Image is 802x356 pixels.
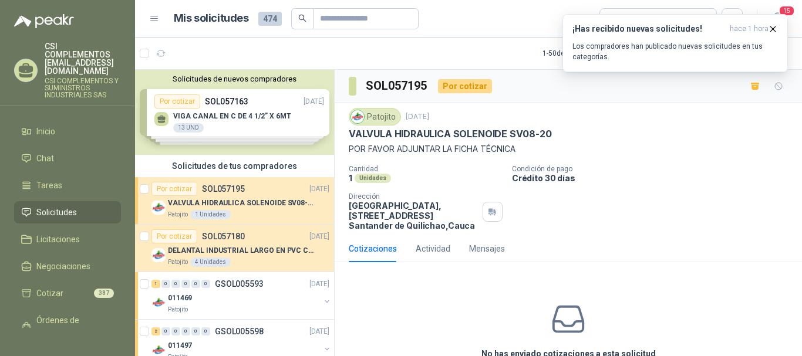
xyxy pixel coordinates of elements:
[14,14,74,28] img: Logo peakr
[14,201,121,223] a: Solicitudes
[181,327,190,335] div: 0
[168,198,314,209] p: VALVULA HIDRAULICA SOLENOIDE SV08-20
[607,12,632,25] div: Todas
[14,147,121,169] a: Chat
[168,245,314,256] p: DELANTAL INDUSTRIAL LARGO EN PVC COLOR AMARILLO
[767,8,788,29] button: 15
[14,174,121,196] a: Tareas
[36,287,63,300] span: Cotizar
[202,232,245,240] p: SOL057180
[355,174,391,183] div: Unidades
[14,228,121,250] a: Licitaciones
[406,111,429,123] p: [DATE]
[140,74,329,83] button: Solicitudes de nuevos compradores
[135,177,334,225] a: Por cotizarSOL057195[DATE] Company LogoVALVULA HIDRAULICA SOLENOIDE SV08-20Patojito1 Unidades
[298,14,306,22] span: search
[309,326,329,337] p: [DATE]
[181,280,190,288] div: 0
[168,293,192,304] p: 011469
[171,280,180,288] div: 0
[309,231,329,242] p: [DATE]
[349,201,478,230] p: [GEOGRAPHIC_DATA], [STREET_ADDRESS] Santander de Quilichao , Cauca
[191,327,200,335] div: 0
[45,77,121,99] p: CSI COMPLEMENTOS Y SUMINISTROS INDUSTRIALES SAS
[36,314,110,340] span: Órdenes de Compra
[258,12,282,26] span: 474
[36,233,80,246] span: Licitaciones
[512,173,797,183] p: Crédito 30 días
[191,280,200,288] div: 0
[438,79,492,93] div: Por cotizar
[215,327,264,335] p: GSOL005598
[416,242,450,255] div: Actividad
[151,229,197,243] div: Por cotizar
[161,280,170,288] div: 0
[730,24,769,34] span: hace 1 hora
[14,120,121,143] a: Inicio
[309,184,329,195] p: [DATE]
[94,289,114,298] span: 387
[349,192,478,201] p: Dirección
[168,340,192,351] p: 011497
[349,143,788,155] p: POR FAVOR ADJUNTAR LA FICHA TÉCNICA
[151,201,166,215] img: Company Logo
[512,165,797,173] p: Condición de pago
[190,257,231,267] div: 4 Unidades
[36,152,54,165] span: Chat
[174,10,249,27] h1: Mis solicitudes
[572,41,778,62] p: Los compradores han publicado nuevas solicitudes en tus categorías.
[151,327,160,335] div: 2
[151,248,166,262] img: Company Logo
[14,282,121,304] a: Cotizar387
[36,125,55,138] span: Inicio
[779,5,795,16] span: 15
[202,185,245,193] p: SOL057195
[171,327,180,335] div: 0
[349,173,352,183] p: 1
[351,110,364,123] img: Company Logo
[14,255,121,277] a: Negociaciones
[135,225,334,272] a: Por cotizarSOL057180[DATE] Company LogoDELANTAL INDUSTRIAL LARGO EN PVC COLOR AMARILLOPatojito4 U...
[349,165,503,173] p: Cantidad
[36,206,77,219] span: Solicitudes
[45,42,121,75] p: CSI COMPLEMENTOS [EMAIL_ADDRESS][DOMAIN_NAME]
[201,327,210,335] div: 0
[201,280,210,288] div: 0
[190,210,231,219] div: 1 Unidades
[168,305,188,314] p: Patojito
[562,14,788,72] button: ¡Has recibido nuevas solicitudes!hace 1 hora Los compradores han publicado nuevas solicitudes en ...
[151,296,166,310] img: Company Logo
[151,280,160,288] div: 1
[14,309,121,344] a: Órdenes de Compra
[349,128,552,140] p: VALVULA HIDRAULICA SOLENOIDE SV08-20
[349,242,397,255] div: Cotizaciones
[135,155,334,177] div: Solicitudes de tus compradores
[215,280,264,288] p: GSOL005593
[168,210,188,219] p: Patojito
[168,257,188,267] p: Patojito
[309,279,329,290] p: [DATE]
[469,242,505,255] div: Mensajes
[135,70,334,155] div: Solicitudes de nuevos compradoresPor cotizarSOL057163[DATE] VIGA CANAL EN C DE 4 1/2” X 6MT13 UND...
[36,179,62,192] span: Tareas
[542,44,615,63] div: 1 - 50 de 311
[151,277,332,314] a: 1 0 0 0 0 0 GSOL005593[DATE] Company Logo011469Patojito
[36,260,90,273] span: Negociaciones
[151,182,197,196] div: Por cotizar
[366,77,429,95] h3: SOL057195
[161,327,170,335] div: 0
[572,24,725,34] h3: ¡Has recibido nuevas solicitudes!
[349,108,401,126] div: Patojito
